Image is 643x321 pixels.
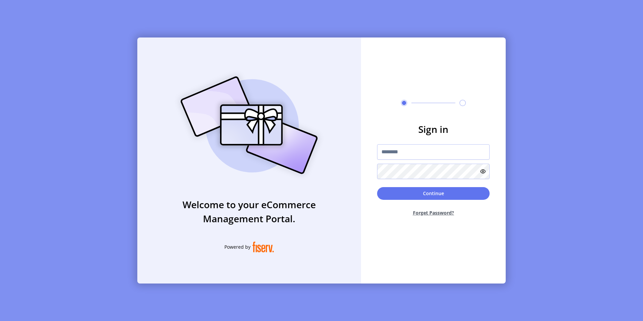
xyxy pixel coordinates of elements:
span: Powered by [224,243,251,250]
img: card_Illustration.svg [170,69,328,181]
h3: Welcome to your eCommerce Management Portal. [137,197,361,226]
button: Forget Password? [377,204,490,222]
button: Continue [377,187,490,200]
h3: Sign in [377,122,490,136]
